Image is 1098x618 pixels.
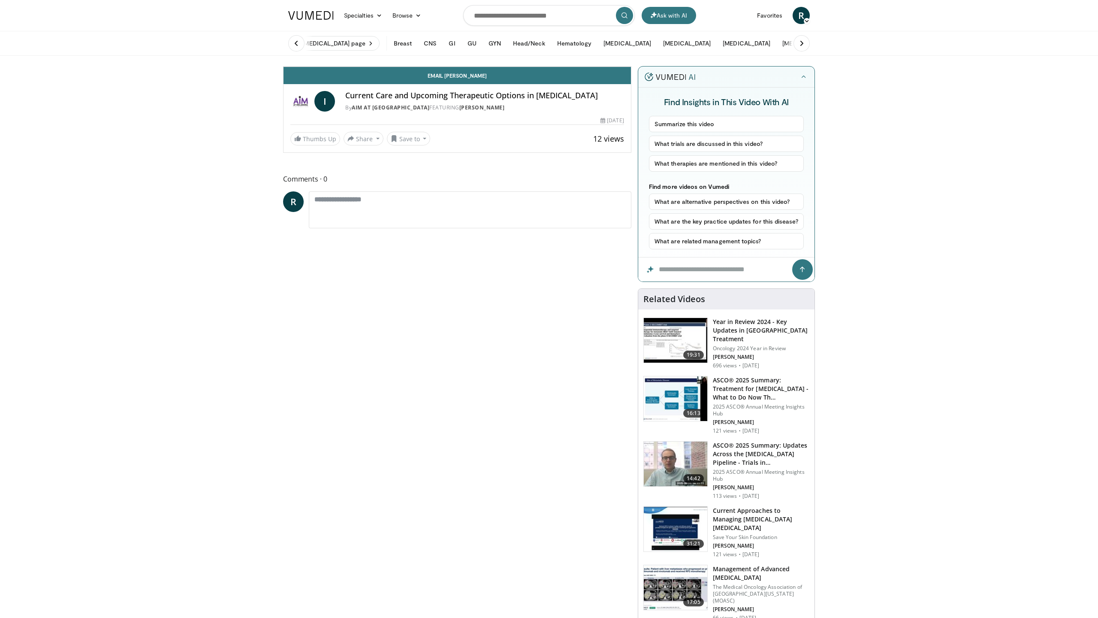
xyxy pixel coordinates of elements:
button: What are alternative perspectives on this video? [649,194,804,210]
button: [MEDICAL_DATA] [777,35,835,52]
a: Email [PERSON_NAME] [284,67,631,84]
button: What are related management topics? [649,233,804,249]
div: · [739,427,741,434]
img: 5b5c08f7-3cf3-4841-b46b-8a5ff33a2f48.150x105_q85_crop-smart_upscale.jpg [644,376,707,421]
p: [PERSON_NAME] [713,354,809,360]
div: [DATE] [600,117,624,124]
button: Breast [389,35,417,52]
button: GI [443,35,460,52]
button: [MEDICAL_DATA] [598,35,656,52]
p: 121 views [713,551,737,558]
img: VuMedi Logo [288,11,334,20]
p: 121 views [713,427,737,434]
p: [DATE] [742,362,760,369]
p: Save Your Skin Foundation [713,534,809,541]
a: R [283,191,304,212]
input: Search topics, interventions [463,5,635,26]
a: Browse [387,7,427,24]
a: 19:31 Year in Review 2024 - Key Updates in [GEOGRAPHIC_DATA] Treatment Oncology 2024 Year in Revi... [643,318,809,369]
button: Save to [387,132,431,145]
div: · [739,362,741,369]
p: [PERSON_NAME] [713,542,809,549]
img: AIM at Melanoma [290,91,311,112]
h3: ASCO® 2025 Summary: Treatment for [MEDICAL_DATA] - What to Do Now Th… [713,376,809,402]
img: 7f375f9b-8df1-4896-b0e8-08a8f5743cc4.150x105_q85_crop-smart_upscale.jpg [644,507,707,551]
a: AIM at [GEOGRAPHIC_DATA] [352,104,429,111]
button: Share [344,132,383,145]
img: vumedi-ai-logo.v2.svg [645,73,695,81]
p: [PERSON_NAME] [713,484,809,491]
a: Favorites [752,7,787,24]
span: 12 views [593,133,624,144]
button: [MEDICAL_DATA] [658,35,716,52]
button: Summarize this video [649,116,804,132]
p: 696 views [713,362,737,369]
video-js: Video Player [284,67,631,67]
a: 16:13 ASCO® 2025 Summary: Treatment for [MEDICAL_DATA] - What to Do Now Th… 2025 ASCO® Annual Mee... [643,376,809,434]
span: 31:21 [683,539,704,548]
p: [DATE] [742,427,760,434]
span: 16:13 [683,409,704,418]
h4: Find Insights in This Video With AI [649,96,804,107]
h3: Current Approaches to Managing [MEDICAL_DATA] [MEDICAL_DATA] [713,506,809,532]
span: Comments 0 [283,173,631,185]
button: What trials are discussed in this video? [649,136,804,152]
p: Oncology 2024 Year in Review [713,345,809,352]
a: Visit [MEDICAL_DATA] page [283,36,380,51]
a: Thumbs Up [290,132,340,145]
a: 14:42 ASCO® 2025 Summary: Updates Across the [MEDICAL_DATA] Pipeline - Trials in… 2025 ASCO® Annu... [643,441,809,500]
p: 113 views [713,493,737,500]
button: What therapies are mentioned in this video? [649,155,804,172]
h3: ASCO® 2025 Summary: Updates Across the [MEDICAL_DATA] Pipeline - Trials in… [713,441,809,467]
a: 31:21 Current Approaches to Managing [MEDICAL_DATA] [MEDICAL_DATA] Save Your Skin Foundation [PER... [643,506,809,558]
img: dd29a6be-463b-499c-a251-43596e2ef3bd.150x105_q85_crop-smart_upscale.jpg [644,442,707,486]
h3: Year in Review 2024 - Key Updates in [GEOGRAPHIC_DATA] Treatment [713,318,809,343]
h4: Current Care and Upcoming Therapeutic Options in [MEDICAL_DATA] [345,91,624,100]
button: Ask with AI [642,7,696,24]
a: Specialties [339,7,387,24]
button: What are the key practice updates for this disease? [649,213,804,230]
img: af043aef-8a1c-449b-81b9-aed460b94dce.150x105_q85_crop-smart_upscale.jpg [644,565,707,610]
h4: Related Videos [643,294,705,304]
input: Question for the AI [638,257,814,282]
img: 336fab2a-50e5-49f1-89a3-95f41fda7913.150x105_q85_crop-smart_upscale.jpg [644,318,707,363]
div: · [739,551,741,558]
p: The Medical Oncology Association of [GEOGRAPHIC_DATA][US_STATE] (MOASC) [713,584,809,604]
p: [DATE] [742,493,760,500]
p: [PERSON_NAME] [713,419,809,426]
a: [PERSON_NAME] [459,104,505,111]
a: I [314,91,335,112]
button: Hematology [552,35,597,52]
span: 14:42 [683,474,704,483]
button: GYN [483,35,506,52]
p: [DATE] [742,551,760,558]
p: 2025 ASCO® Annual Meeting Insights Hub [713,403,809,417]
h3: Management of Advanced [MEDICAL_DATA] [713,565,809,582]
button: [MEDICAL_DATA] [718,35,775,52]
div: By FEATURING [345,104,624,112]
div: · [739,493,741,500]
p: 2025 ASCO® Annual Meeting Insights Hub [713,469,809,482]
button: CNS [419,35,442,52]
p: Find more videos on Vumedi [649,183,804,190]
span: 19:31 [683,351,704,359]
span: 17:05 [683,598,704,606]
p: [PERSON_NAME] [713,606,809,613]
a: R [793,7,810,24]
button: Head/Neck [508,35,550,52]
button: GU [462,35,482,52]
